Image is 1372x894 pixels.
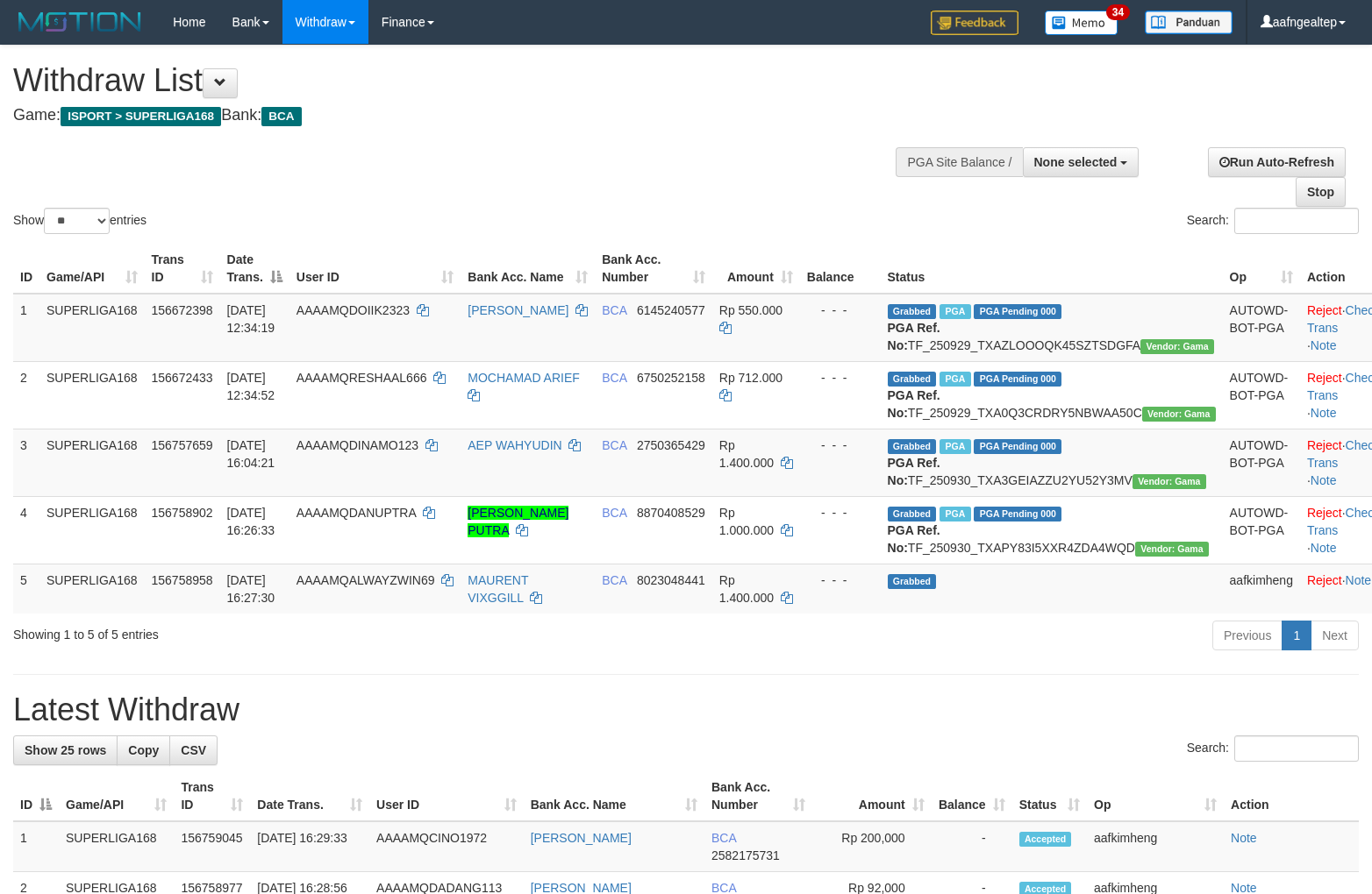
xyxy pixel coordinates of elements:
[602,573,626,587] span: BCA
[297,573,435,587] span: AAAAMQALWAYZWIN69
[117,735,170,765] a: Copy
[1208,147,1346,177] a: Run Auto-Refresh
[61,107,221,126] span: ISPORT > SUPERLIGA168
[39,429,145,496] td: SUPERLIGA168
[468,573,528,605] a: MAURENT VIXGGILL
[1311,338,1337,352] a: Note
[524,771,704,821] th: Bank Acc. Name: activate to sort column ascending
[1045,11,1118,35] img: Button%20Memo.svg
[602,506,626,520] span: BCA
[13,564,39,614] td: 5
[711,831,736,845] span: BCA
[369,821,524,872] td: AAAAMQCINO1972
[297,506,416,520] span: AAAAMQDANUPTRA
[1234,208,1359,234] input: Search:
[940,304,970,319] span: Marked by aafsoycanthlai
[261,107,301,126] span: BCA
[807,571,874,589] div: - - -
[932,821,1012,872] td: -
[181,743,206,757] span: CSV
[1307,573,1342,587] a: Reject
[1307,371,1342,385] a: Reject
[39,244,145,294] th: Game/API: activate to sort column ascending
[59,771,174,821] th: Game/API: activate to sort column ascending
[1224,771,1359,821] th: Action
[152,438,213,452] span: 156757659
[1296,177,1346,207] a: Stop
[13,63,897,98] h1: Withdraw List
[1187,208,1359,234] label: Search:
[1307,303,1342,317] a: Reject
[719,371,782,385] span: Rp 712.000
[39,496,145,564] td: SUPERLIGA168
[531,831,632,845] a: [PERSON_NAME]
[888,574,937,589] span: Grabbed
[1223,496,1300,564] td: AUTOWD-BOT-PGA
[940,372,970,387] span: Marked by aafsoycanthlai
[1311,621,1359,650] a: Next
[1140,339,1214,354] span: Vendor URL: https://trx31.1velocity.biz
[468,303,568,317] a: [PERSON_NAME]
[1135,542,1209,557] span: Vendor URL: https://trx31.1velocity.biz
[1311,473,1337,487] a: Note
[297,303,410,317] span: AAAAMQDOIIK2323
[227,573,275,605] span: [DATE] 16:27:30
[719,303,782,317] span: Rp 550.000
[881,361,1223,429] td: TF_250929_TXA0Q3CRDRY5NBWAA50C
[940,439,970,454] span: Marked by aafsoycanthlai
[369,771,524,821] th: User ID: activate to sort column ascending
[128,743,159,757] span: Copy
[637,506,705,520] span: Copy 8870408529 to clipboard
[468,371,580,385] a: MOCHAMAD ARIEF
[812,771,931,821] th: Amount: activate to sort column ascending
[719,438,774,470] span: Rp 1.400.000
[152,506,213,520] span: 156758902
[13,107,897,124] h4: Game: Bank:
[1023,147,1140,177] button: None selected
[1145,11,1233,34] img: panduan.png
[174,771,250,821] th: Trans ID: activate to sort column ascending
[1223,564,1300,614] td: aafkimheng
[888,523,940,555] b: PGA Ref. No:
[1234,735,1359,762] input: Search:
[1106,4,1130,20] span: 34
[888,304,937,319] span: Grabbed
[25,743,106,757] span: Show 25 rows
[227,371,275,402] span: [DATE] 12:34:52
[800,244,881,294] th: Balance
[1223,361,1300,429] td: AUTOWD-BOT-PGA
[44,208,110,234] select: Showentries
[1223,429,1300,496] td: AUTOWD-BOT-PGA
[227,438,275,470] span: [DATE] 16:04:21
[13,429,39,496] td: 3
[931,11,1018,35] img: Feedback.jpg
[807,504,874,521] div: - - -
[1346,573,1372,587] a: Note
[13,361,39,429] td: 2
[145,244,220,294] th: Trans ID: activate to sort column ascending
[39,564,145,614] td: SUPERLIGA168
[974,439,1061,454] span: PGA Pending
[807,369,874,387] div: - - -
[1307,438,1342,452] a: Reject
[896,147,1022,177] div: PGA Site Balance /
[1223,294,1300,362] td: AUTOWD-BOT-PGA
[468,438,561,452] a: AEP WAHYUDIN
[468,506,568,537] a: [PERSON_NAME] PUTRA
[881,294,1223,362] td: TF_250929_TXAZLOOOQK45SZTSDGFA
[1223,244,1300,294] th: Op: activate to sort column ascending
[152,371,213,385] span: 156672433
[602,303,626,317] span: BCA
[13,692,1359,727] h1: Latest Withdraw
[13,294,39,362] td: 1
[152,573,213,587] span: 156758958
[812,821,931,872] td: Rp 200,000
[888,321,940,352] b: PGA Ref. No:
[602,371,626,385] span: BCA
[888,372,937,387] span: Grabbed
[888,456,940,487] b: PGA Ref. No:
[595,244,712,294] th: Bank Acc. Number: activate to sort column ascending
[13,496,39,564] td: 4
[1142,407,1216,422] span: Vendor URL: https://trx31.1velocity.biz
[1212,621,1283,650] a: Previous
